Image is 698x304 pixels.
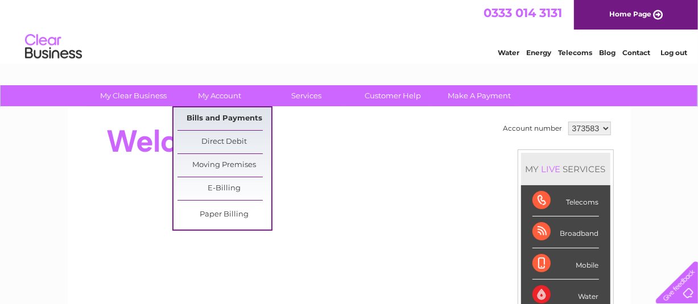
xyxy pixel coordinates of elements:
a: Customer Help [346,85,440,106]
a: Make A Payment [432,85,526,106]
a: Services [259,85,353,106]
div: Mobile [532,248,599,280]
a: My Clear Business [86,85,180,106]
a: Energy [526,48,551,57]
a: 0333 014 3131 [484,6,562,20]
a: Paper Billing [177,203,271,226]
a: My Account [173,85,267,106]
a: Bills and Payments [177,107,271,130]
div: Broadband [532,216,599,248]
a: Moving Premises [177,154,271,177]
a: Water [498,48,519,57]
div: LIVE [539,164,563,174]
img: logo.png [24,30,82,64]
div: MY SERVICES [521,153,610,185]
a: E-Billing [177,177,271,200]
div: Telecoms [532,185,599,216]
td: Account number [501,119,565,138]
a: Contact [622,48,650,57]
a: Direct Debit [177,131,271,153]
a: Blog [599,48,616,57]
div: Clear Business is a trading name of Verastar Limited (registered in [GEOGRAPHIC_DATA] No. 3667643... [81,6,618,55]
a: Telecoms [558,48,592,57]
a: Log out [660,48,687,57]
